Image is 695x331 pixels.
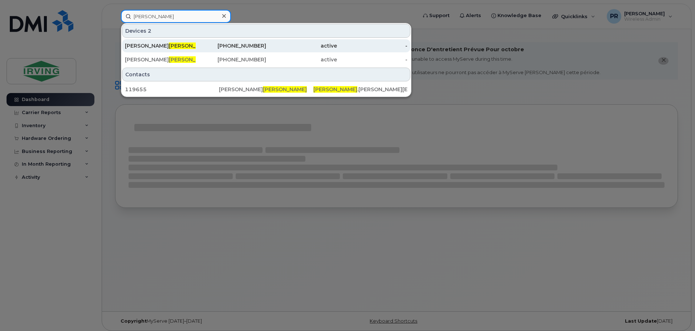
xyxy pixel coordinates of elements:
div: active [266,42,337,49]
a: [PERSON_NAME][PERSON_NAME][PHONE_NUMBER]active- [122,53,410,66]
span: [PERSON_NAME] [169,56,213,63]
div: .[PERSON_NAME][EMAIL_ADDRESS][DOMAIN_NAME] [313,86,407,93]
div: active [266,56,337,63]
div: [PERSON_NAME] [125,56,196,63]
a: 119655[PERSON_NAME][PERSON_NAME][PERSON_NAME].[PERSON_NAME][EMAIL_ADDRESS][DOMAIN_NAME] [122,83,410,96]
div: Devices [122,24,410,38]
div: 119655 [125,86,219,93]
span: 2 [148,27,151,35]
div: [PERSON_NAME] [219,86,313,93]
div: [PHONE_NUMBER] [196,56,267,63]
div: Contacts [122,68,410,81]
div: - [337,42,408,49]
span: [PERSON_NAME] [263,86,307,93]
span: [PERSON_NAME] [169,43,213,49]
div: [PHONE_NUMBER] [196,42,267,49]
div: - [337,56,408,63]
span: [PERSON_NAME] [313,86,357,93]
a: [PERSON_NAME][PERSON_NAME][PHONE_NUMBER]active- [122,39,410,52]
div: [PERSON_NAME] [125,42,196,49]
